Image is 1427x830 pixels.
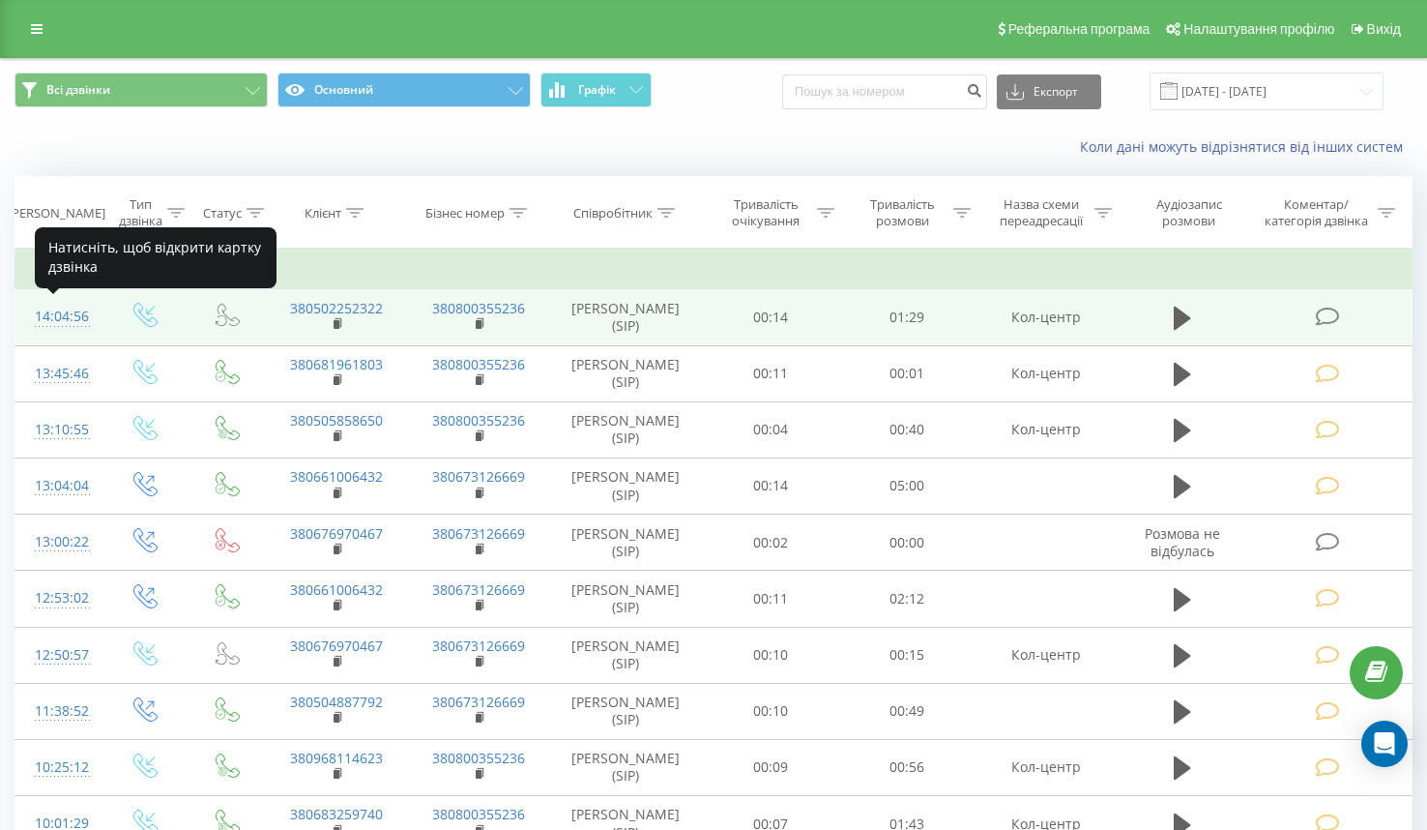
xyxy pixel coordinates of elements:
[993,196,1091,229] div: Назва схеми переадресації
[997,74,1101,109] button: Експорт
[976,289,1118,345] td: Кол-центр
[549,345,702,401] td: [PERSON_NAME] (SIP)
[540,73,652,107] button: Графік
[35,355,83,393] div: 13:45:46
[35,523,83,561] div: 13:00:22
[1367,21,1401,37] span: Вихід
[839,571,976,627] td: 02:12
[702,515,838,571] td: 00:02
[1183,21,1334,37] span: Налаштування профілю
[839,683,976,739] td: 00:49
[1361,721,1408,767] div: Open Intercom Messenger
[719,196,811,229] div: Тривалість очікування
[432,299,525,317] a: 380800355236
[8,205,105,222] div: [PERSON_NAME]
[432,805,525,823] a: 380800355236
[203,205,242,222] div: Статус
[702,345,838,401] td: 00:11
[35,227,277,288] div: Натисніть, щоб відкрити картку дзвінка
[290,580,383,599] a: 380661006432
[290,805,383,823] a: 380683259740
[35,298,83,336] div: 14:04:56
[976,739,1118,795] td: Кол-центр
[119,196,162,229] div: Тип дзвінка
[1080,137,1412,156] a: Коли дані можуть відрізнятися вiд інших систем
[839,627,976,683] td: 00:15
[35,693,83,730] div: 11:38:52
[549,571,702,627] td: [PERSON_NAME] (SIP)
[290,637,383,655] a: 380676970467
[432,524,525,543] a: 380673126669
[839,401,976,458] td: 00:40
[839,458,976,514] td: 05:00
[35,467,83,505] div: 13:04:04
[1145,524,1220,560] span: Розмова не відбулась
[277,73,531,107] button: Основний
[702,739,838,795] td: 00:09
[702,401,838,458] td: 00:04
[35,749,83,786] div: 10:25:12
[702,458,838,514] td: 00:14
[573,205,653,222] div: Співробітник
[290,467,383,486] a: 380661006432
[549,289,702,345] td: [PERSON_NAME] (SIP)
[549,739,702,795] td: [PERSON_NAME] (SIP)
[549,458,702,514] td: [PERSON_NAME] (SIP)
[549,627,702,683] td: [PERSON_NAME] (SIP)
[976,627,1118,683] td: Кол-центр
[1008,21,1150,37] span: Реферальна програма
[857,196,948,229] div: Тривалість розмови
[290,693,383,711] a: 380504887792
[549,515,702,571] td: [PERSON_NAME] (SIP)
[35,411,83,449] div: 13:10:55
[839,515,976,571] td: 00:00
[702,289,838,345] td: 00:14
[425,205,505,222] div: Бізнес номер
[782,74,987,109] input: Пошук за номером
[290,299,383,317] a: 380502252322
[702,571,838,627] td: 00:11
[976,345,1118,401] td: Кол-центр
[432,411,525,430] a: 380800355236
[432,693,525,711] a: 380673126669
[432,467,525,486] a: 380673126669
[432,580,525,599] a: 380673126669
[290,749,383,767] a: 380968114623
[15,73,268,107] button: Всі дзвінки
[290,524,383,543] a: 380676970467
[35,579,83,617] div: 12:53:02
[1134,196,1242,229] div: Аудіозапис розмови
[1260,196,1373,229] div: Коментар/категорія дзвінка
[46,82,110,98] span: Всі дзвінки
[35,637,83,674] div: 12:50:57
[578,83,616,97] span: Графік
[702,627,838,683] td: 00:10
[976,401,1118,458] td: Кол-центр
[839,739,976,795] td: 00:56
[432,749,525,767] a: 380800355236
[549,683,702,739] td: [PERSON_NAME] (SIP)
[839,345,976,401] td: 00:01
[432,637,525,655] a: 380673126669
[432,355,525,373] a: 380800355236
[702,683,838,739] td: 00:10
[290,411,383,430] a: 380505858650
[290,355,383,373] a: 380681961803
[305,205,341,222] div: Клієнт
[15,251,1412,289] td: Сьогодні
[549,401,702,458] td: [PERSON_NAME] (SIP)
[839,289,976,345] td: 01:29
